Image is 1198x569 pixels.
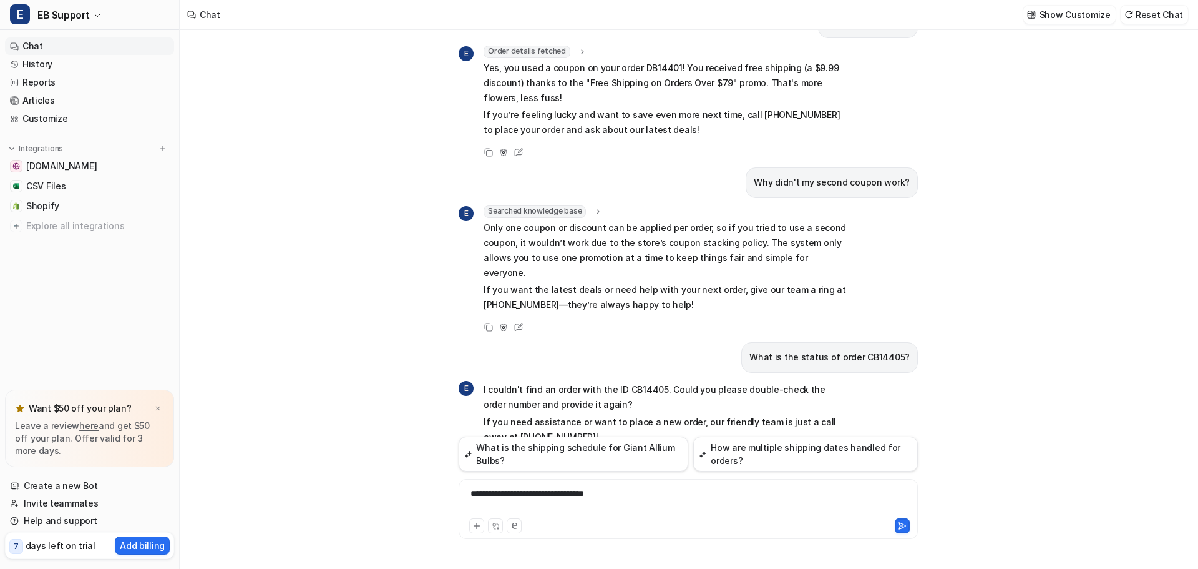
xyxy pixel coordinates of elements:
span: Explore all integrations [26,216,169,236]
button: Reset Chat [1121,6,1188,24]
img: customize [1027,10,1036,19]
a: Articles [5,92,174,109]
a: Create a new Bot [5,477,174,495]
img: CSV Files [12,182,20,190]
p: Leave a review and get $50 off your plan. Offer valid for 3 more days. [15,420,164,457]
a: here [79,420,99,431]
img: expand menu [7,144,16,153]
button: Show Customize [1023,6,1116,24]
span: E [459,46,474,61]
p: Why didn't my second coupon work? [754,175,910,190]
p: If you need assistance or want to place a new order, our friendly team is just a call away at [PH... [484,415,849,445]
img: star [15,403,25,413]
p: If you want the latest deals or need help with your next order, give our team a ring at [PHONE_NU... [484,282,849,312]
a: Reports [5,74,174,91]
img: x [154,405,162,413]
p: I couldn't find an order with the ID CB14405. Could you please double-check the order number and ... [484,382,849,412]
span: EB Support [37,6,90,24]
p: If you’re feeling lucky and want to save even more next time, call [PHONE_NUMBER] to place your o... [484,107,849,137]
p: Yes, you used a coupon on your order DB14401! You received free shipping (a $9.99 discount) thank... [484,61,849,106]
a: ShopifyShopify [5,197,174,215]
a: Explore all integrations [5,217,174,235]
a: CSV FilesCSV Files [5,177,174,195]
a: History [5,56,174,73]
a: Help and support [5,512,174,530]
span: CSV Files [26,180,66,192]
span: E [459,206,474,221]
a: Chat [5,37,174,55]
p: Show Customize [1040,8,1111,21]
p: Add billing [120,539,165,552]
p: What is the status of order CB14405? [749,350,910,365]
p: days left on trial [26,539,95,552]
img: reset [1124,10,1133,19]
span: E [10,4,30,24]
img: explore all integrations [10,220,22,232]
p: Want $50 off your plan? [29,402,132,415]
span: Order details fetched [484,46,570,58]
span: [DOMAIN_NAME] [26,160,97,172]
button: Integrations [5,142,67,155]
span: E [459,381,474,396]
a: Customize [5,110,174,127]
div: Chat [200,8,220,21]
button: What is the shipping schedule for Giant Allium Bulbs? [459,437,688,472]
img: menu_add.svg [158,144,167,153]
p: 7 [14,541,19,552]
p: Only one coupon or discount can be applied per order, so if you tried to use a second coupon, it ... [484,220,849,280]
img: Shopify [12,202,20,210]
button: Add billing [115,537,170,555]
button: How are multiple shipping dates handled for orders? [693,437,918,472]
a: www.edenbrothers.com[DOMAIN_NAME] [5,157,174,175]
span: Shopify [26,200,59,212]
span: Searched knowledge base [484,205,586,218]
img: www.edenbrothers.com [12,162,20,170]
a: Invite teammates [5,495,174,512]
p: Integrations [19,144,63,154]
